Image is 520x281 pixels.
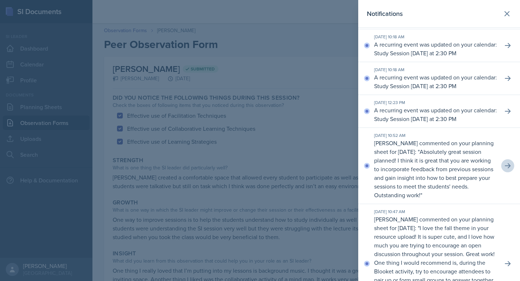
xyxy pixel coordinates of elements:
[374,208,497,215] div: [DATE] 10:47 AM
[374,66,497,73] div: [DATE] 10:18 AM
[374,99,497,106] div: [DATE] 12:23 PM
[374,106,497,123] p: A recurring event was updated on your calendar: Study Session [DATE] at 2:30 PM
[374,148,493,199] p: Absolutely great session planned! I think it is great that you are working to incorporate feedbac...
[374,132,497,139] div: [DATE] 10:52 AM
[374,73,497,90] p: A recurring event was updated on your calendar: Study Session [DATE] at 2:30 PM
[374,139,497,199] p: [PERSON_NAME] commented on your planning sheet for [DATE]: " "
[374,34,497,40] div: [DATE] 10:18 AM
[367,9,403,19] h2: Notifications
[374,40,497,57] p: A recurring event was updated on your calendar: Study Session [DATE] at 2:30 PM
